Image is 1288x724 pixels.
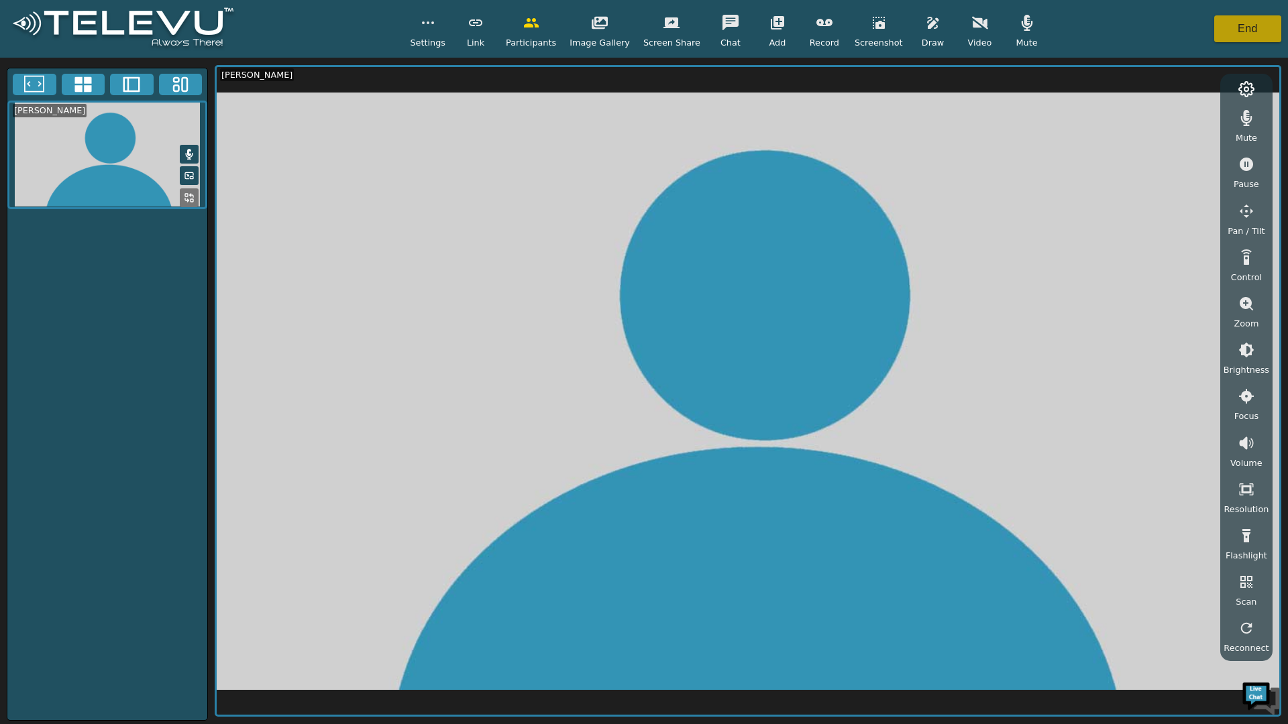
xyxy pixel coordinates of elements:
[180,145,199,164] button: Mute
[810,36,839,49] span: Record
[78,169,185,304] span: We're online!
[1224,503,1269,516] span: Resolution
[1016,36,1037,49] span: Mute
[1236,595,1256,608] span: Scan
[506,36,556,49] span: Participants
[1226,549,1267,562] span: Flashlight
[1234,178,1259,190] span: Pause
[62,74,105,95] button: 4x4
[1231,271,1262,284] span: Control
[1234,410,1259,422] span: Focus
[467,36,484,49] span: Link
[1214,15,1281,42] button: End
[1228,225,1265,237] span: Pan / Tilt
[1230,457,1263,469] span: Volume
[968,36,992,49] span: Video
[7,4,239,54] img: logoWhite.png
[13,104,87,117] div: [PERSON_NAME]
[23,62,56,96] img: d_736959983_company_1615157101543_736959983
[922,36,944,49] span: Draw
[643,36,700,49] span: Screen Share
[410,36,445,49] span: Settings
[1224,642,1269,654] span: Reconnect
[769,36,786,49] span: Add
[13,74,56,95] button: Fullscreen
[220,7,252,39] div: Minimize live chat window
[1234,317,1258,330] span: Zoom
[1241,677,1281,717] img: Chat Widget
[570,36,630,49] span: Image Gallery
[70,70,225,88] div: Chat with us now
[159,74,203,95] button: Three Window Medium
[855,36,903,49] span: Screenshot
[720,36,741,49] span: Chat
[1224,363,1269,376] span: Brightness
[110,74,154,95] button: Two Window Medium
[1236,131,1257,144] span: Mute
[220,68,294,81] div: [PERSON_NAME]
[7,366,256,413] textarea: Type your message and hit 'Enter'
[180,188,199,207] button: Replace Feed
[180,166,199,185] button: Picture in Picture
